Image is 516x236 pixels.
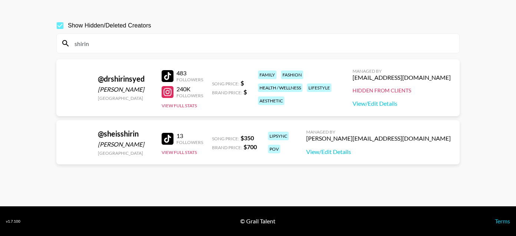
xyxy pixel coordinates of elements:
div: Managed By [306,129,451,135]
div: Followers [176,77,203,82]
div: [EMAIL_ADDRESS][DOMAIN_NAME] [353,74,451,81]
span: Show Hidden/Deleted Creators [68,21,151,30]
div: Managed By [353,68,451,74]
div: 240K [176,85,203,93]
div: lipsync [268,132,289,140]
div: Followers [176,93,203,98]
span: Brand Price: [212,145,242,150]
div: © Grail Talent [240,217,275,225]
div: 13 [176,132,203,140]
div: Hidden from Clients [353,87,451,94]
div: pov [268,145,280,153]
div: [GEOGRAPHIC_DATA] [98,150,153,156]
div: health / wellness [258,83,302,92]
div: [PERSON_NAME] [98,141,153,148]
div: [PERSON_NAME] [98,86,153,93]
strong: $ [244,88,247,95]
div: family [258,71,277,79]
span: Song Price: [212,81,239,86]
strong: $ [241,79,244,86]
a: View/Edit Details [353,100,451,107]
div: Followers [176,140,203,145]
div: fashion [281,71,303,79]
span: Song Price: [212,136,239,141]
span: Brand Price: [212,90,242,95]
div: v 1.7.100 [6,219,20,224]
div: [PERSON_NAME][EMAIL_ADDRESS][DOMAIN_NAME] [306,135,451,142]
a: Terms [495,217,510,224]
button: View Full Stats [162,150,197,155]
div: @ sheisshirin [98,129,153,138]
input: Search by User Name [70,37,455,49]
button: View Full Stats [162,103,197,108]
div: [GEOGRAPHIC_DATA] [98,95,153,101]
div: @ drshirinsyed [98,74,153,83]
strong: $ 350 [241,134,254,141]
div: 483 [176,69,203,77]
a: View/Edit Details [306,148,451,155]
div: aesthetic [258,96,284,105]
strong: $ 700 [244,143,257,150]
div: lifestyle [307,83,331,92]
